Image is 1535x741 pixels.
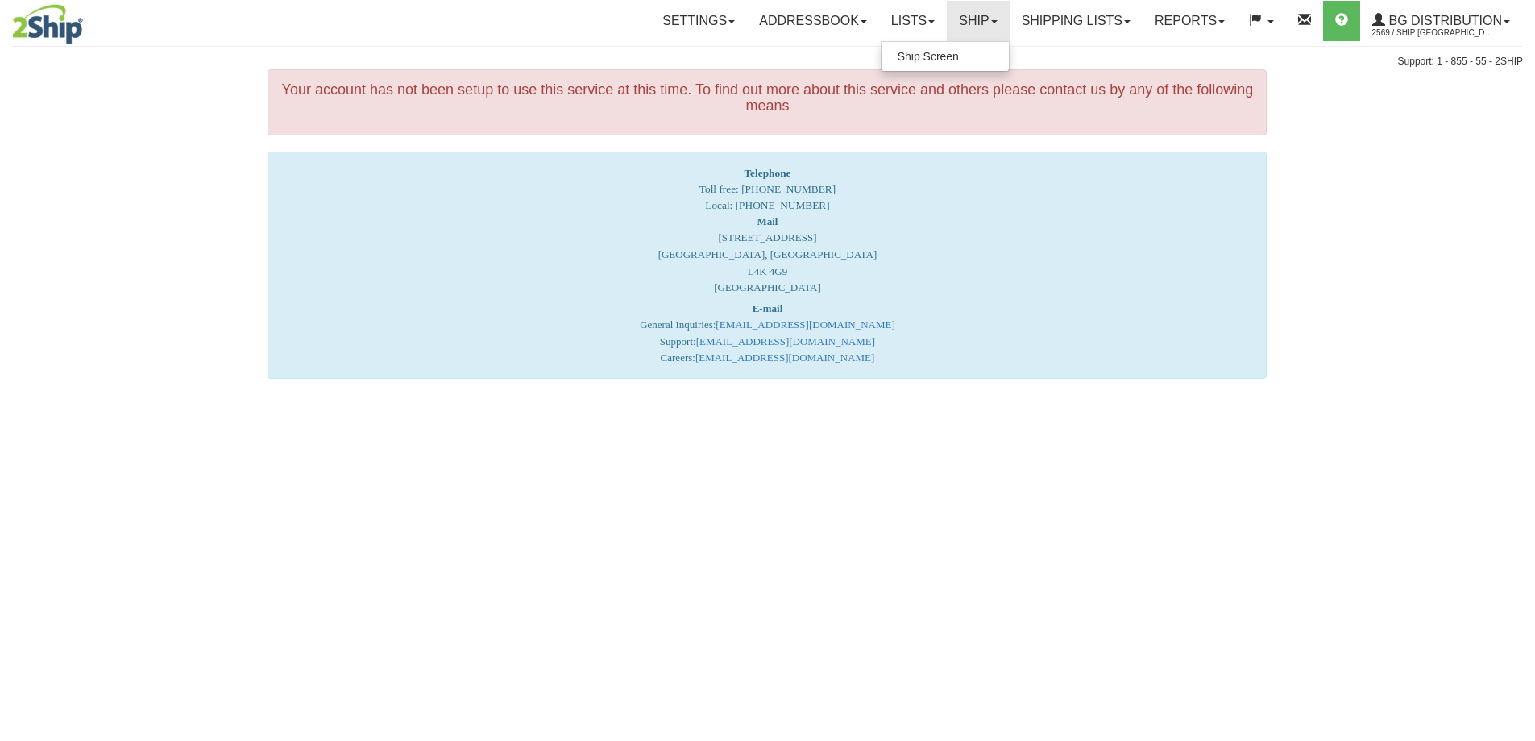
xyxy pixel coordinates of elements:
[879,1,947,41] a: Lists
[640,302,895,364] font: General Inquiries: Support: Careers:
[1010,1,1143,41] a: Shipping lists
[1372,25,1493,41] span: 2569 / Ship [GEOGRAPHIC_DATA]
[744,167,790,179] strong: Telephone
[1498,288,1533,452] iframe: chat widget
[12,4,83,44] img: logo2569.jpg
[898,50,959,63] span: Ship Screen
[1385,14,1502,27] span: BG Distribution
[1143,1,1237,41] a: Reports
[658,215,877,293] font: [STREET_ADDRESS] [GEOGRAPHIC_DATA], [GEOGRAPHIC_DATA] L4K 4G9 [GEOGRAPHIC_DATA]
[280,82,1254,114] h4: Your account has not been setup to use this service at this time. To find out more about this ser...
[695,352,874,364] a: [EMAIL_ADDRESS][DOMAIN_NAME]
[757,215,778,227] strong: Mail
[747,1,879,41] a: Addressbook
[1360,1,1522,41] a: BG Distribution 2569 / Ship [GEOGRAPHIC_DATA]
[696,335,875,348] a: [EMAIL_ADDRESS][DOMAIN_NAME]
[650,1,747,41] a: Settings
[753,302,783,314] strong: E-mail
[882,46,1009,67] a: Ship Screen
[716,318,894,331] a: [EMAIL_ADDRESS][DOMAIN_NAME]
[947,1,1009,41] a: Ship
[699,167,836,211] span: Toll free: [PHONE_NUMBER] Local: [PHONE_NUMBER]
[12,55,1523,69] div: Support: 1 - 855 - 55 - 2SHIP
